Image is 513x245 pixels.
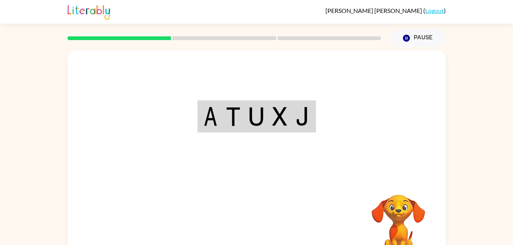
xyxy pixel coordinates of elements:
img: t [226,107,240,126]
img: a [204,107,217,126]
span: [PERSON_NAME] [PERSON_NAME] [325,7,423,14]
a: Logout [425,7,444,14]
img: j [296,107,309,126]
button: Pause [390,29,446,47]
div: ( ) [325,7,446,14]
img: x [272,107,287,126]
img: u [249,107,264,126]
img: Literably [68,3,110,20]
